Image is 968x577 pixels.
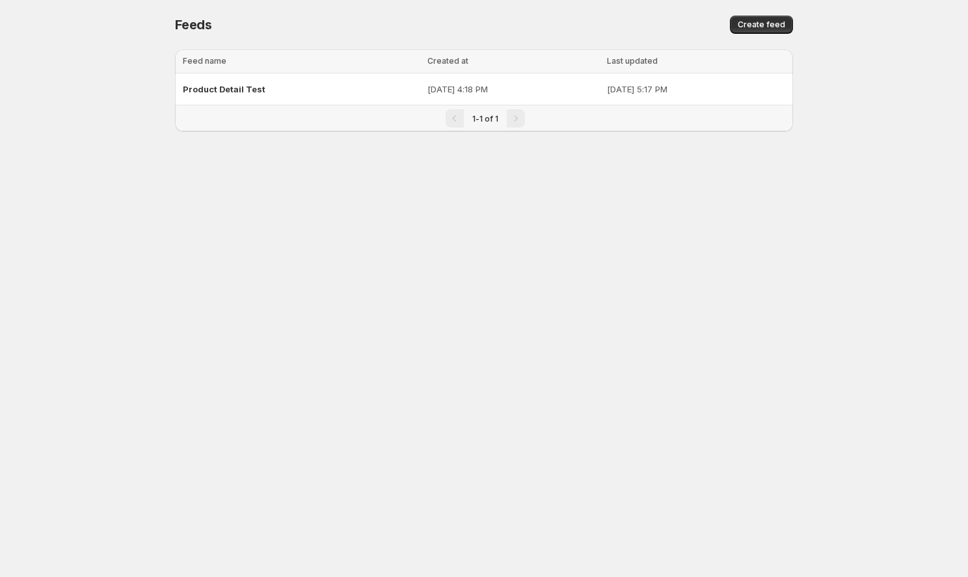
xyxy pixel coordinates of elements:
[427,56,468,66] span: Created at
[183,84,265,94] span: Product Detail Test
[730,16,793,34] button: Create feed
[175,17,212,33] span: Feeds
[607,83,785,96] p: [DATE] 5:17 PM
[738,20,785,30] span: Create feed
[175,105,793,131] nav: Pagination
[472,114,498,124] span: 1-1 of 1
[607,56,658,66] span: Last updated
[183,56,226,66] span: Feed name
[427,83,599,96] p: [DATE] 4:18 PM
